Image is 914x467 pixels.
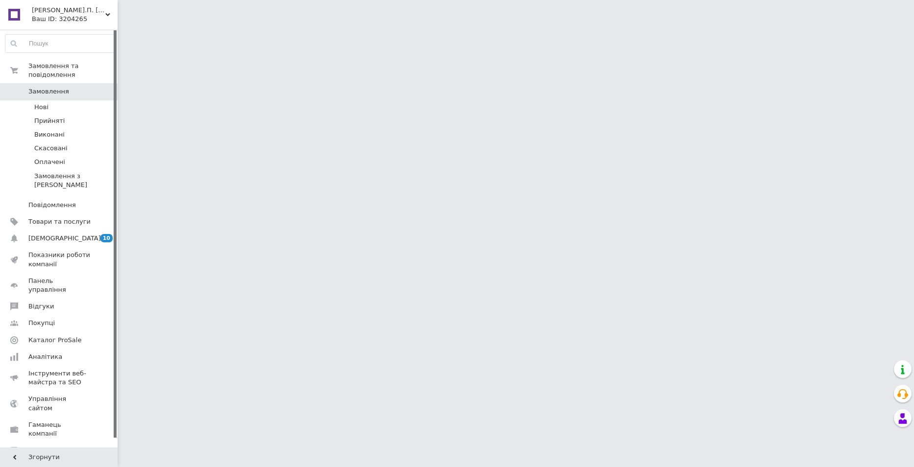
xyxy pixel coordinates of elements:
[28,395,91,412] span: Управління сайтом
[28,319,55,327] span: Покупці
[28,217,91,226] span: Товари та послуги
[34,117,65,125] span: Прийняті
[34,158,65,166] span: Оплачені
[28,62,118,79] span: Замовлення та повідомлення
[28,420,91,438] span: Гаманець компанії
[28,369,91,387] span: Інструменти веб-майстра та SEO
[5,35,115,52] input: Пошук
[28,201,76,210] span: Повідомлення
[28,446,53,455] span: Маркет
[28,302,54,311] span: Відгуки
[32,15,118,23] div: Ваш ID: 3204265
[34,144,68,153] span: Скасовані
[34,103,48,112] span: Нові
[32,6,105,15] span: П.П. Tina
[28,277,91,294] span: Панель управління
[34,172,115,189] span: Замовлення з [PERSON_NAME]
[28,251,91,268] span: Показники роботи компанії
[100,234,113,242] span: 10
[28,336,81,345] span: Каталог ProSale
[28,234,101,243] span: [DEMOGRAPHIC_DATA]
[28,352,62,361] span: Аналітика
[34,130,65,139] span: Виконані
[28,87,69,96] span: Замовлення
